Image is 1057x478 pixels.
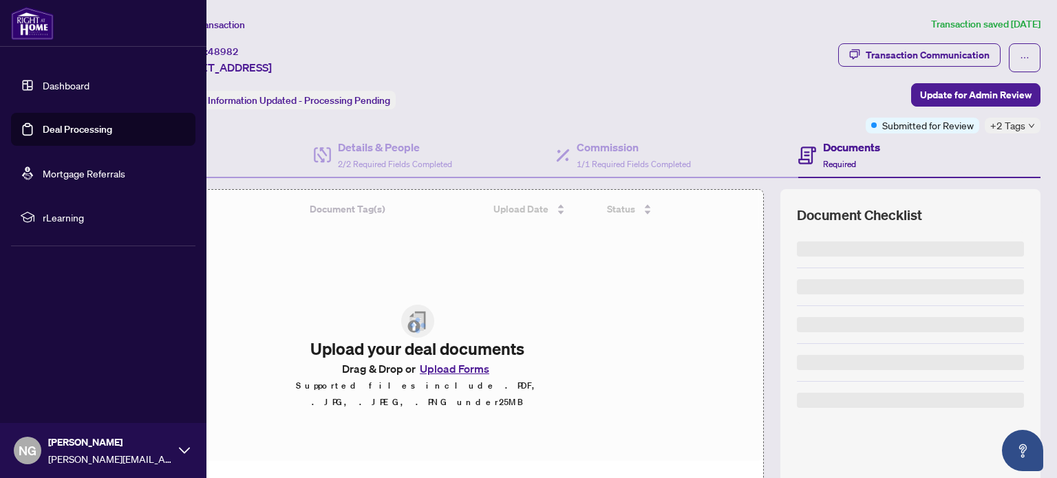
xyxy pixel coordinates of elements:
[931,17,1040,32] article: Transaction saved [DATE]
[11,7,54,40] img: logo
[823,159,856,169] span: Required
[866,44,990,66] div: Transaction Communication
[171,59,272,76] span: [STREET_ADDRESS]
[911,83,1040,107] button: Update for Admin Review
[338,139,452,155] h4: Details & People
[882,118,974,133] span: Submitted for Review
[577,139,691,155] h4: Commission
[823,139,880,155] h4: Documents
[338,159,452,169] span: 2/2 Required Fields Completed
[1020,53,1029,63] span: ellipsis
[43,79,89,91] a: Dashboard
[48,435,172,450] span: [PERSON_NAME]
[171,19,245,31] span: View Transaction
[48,451,172,466] span: [PERSON_NAME][EMAIL_ADDRESS][PERSON_NAME][DOMAIN_NAME]
[577,159,691,169] span: 1/1 Required Fields Completed
[43,210,186,225] span: rLearning
[208,45,239,58] span: 48982
[990,118,1025,133] span: +2 Tags
[171,91,396,109] div: Status:
[208,94,390,107] span: Information Updated - Processing Pending
[838,43,1001,67] button: Transaction Communication
[797,206,922,225] span: Document Checklist
[1002,430,1043,471] button: Open asap
[43,167,125,180] a: Mortgage Referrals
[43,123,112,135] a: Deal Processing
[19,441,36,460] span: NG
[1028,122,1035,129] span: down
[920,84,1032,106] span: Update for Admin Review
